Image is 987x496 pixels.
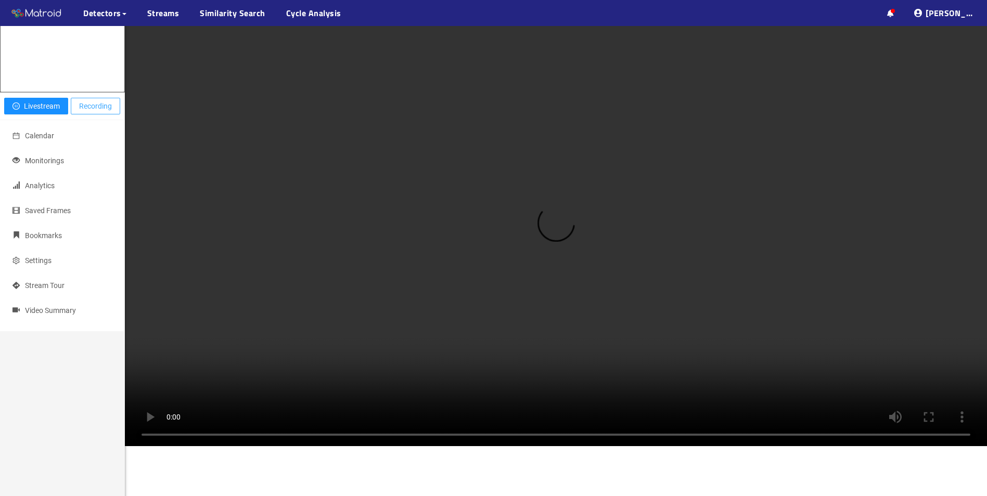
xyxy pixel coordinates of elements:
a: Cycle Analysis [286,7,341,19]
span: Detectors [83,7,121,19]
span: Bookmarks [25,231,62,240]
a: Streams [147,7,180,19]
span: Calendar [25,132,54,140]
span: Analytics [25,181,55,190]
span: Settings [25,256,52,265]
img: 68e694db1a4ff8d15d9d00a7_full.jpg [1,14,9,92]
button: Recording [71,98,120,114]
span: calendar [12,132,20,139]
span: Recording [79,100,112,112]
img: Matroid logo [10,6,62,21]
span: setting [12,257,20,264]
span: Monitorings [25,156,64,165]
a: Similarity Search [200,7,265,19]
span: Video Summary [25,306,76,315]
span: Livestream [24,100,60,112]
button: pause-circleLivestream [4,98,68,114]
span: Saved Frames [25,206,71,215]
span: pause-circle [12,102,20,111]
